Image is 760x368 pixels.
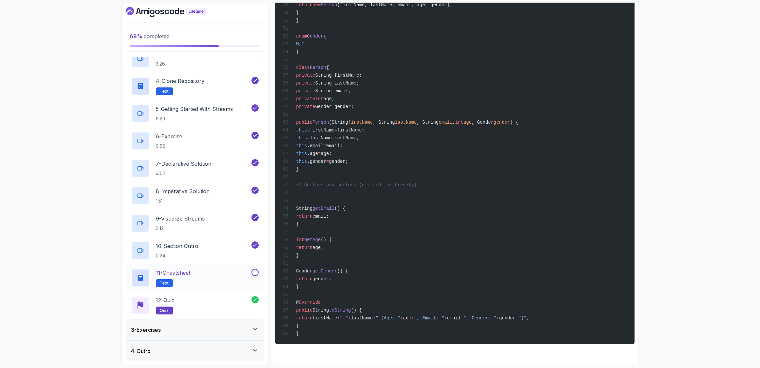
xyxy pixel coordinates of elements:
[296,315,312,321] span: return
[156,253,199,259] p: 0:24
[296,81,315,86] span: private
[156,269,191,277] p: 11 - Cheatsheet
[131,347,151,355] h3: 4 - Outro
[400,315,403,321] span: +
[296,135,307,141] span: this
[452,120,455,125] span: ,
[131,296,259,314] button: 12-Quizquiz
[160,89,169,94] span: Text
[131,104,259,123] button: 5-Getting Started With Streams6:29
[373,315,376,321] span: +
[326,143,343,148] span: email;
[156,61,210,67] p: 3:26
[307,159,326,164] span: .gender
[499,315,515,321] span: gender
[160,308,169,313] span: quiz
[156,242,199,250] p: 10 - Section Outro
[444,315,447,321] span: +
[315,96,323,101] span: int
[461,315,463,321] span: +
[131,214,259,232] button: 9-Visualize Streams2:12
[296,73,315,78] span: private
[131,50,259,68] button: 3-How Streams Work3:26
[307,128,334,133] span: .firstName
[296,18,299,23] span: }
[337,315,340,321] span: +
[313,2,321,8] span: new
[296,10,299,15] span: }
[348,315,351,321] span: +
[126,319,264,340] button: 3-Exercises
[463,120,472,125] span: age
[321,2,337,8] span: Person
[156,170,212,177] p: 4:07
[296,284,299,289] span: }
[455,120,463,125] span: int
[296,143,307,148] span: this
[296,167,299,172] span: }
[329,120,348,125] span: (String
[313,120,329,125] span: Person
[329,308,351,313] span: toString
[313,268,337,274] span: getGender
[337,2,453,8] span: (firstName, lastName, email, age, gender);
[296,128,307,133] span: this
[296,308,312,313] span: public
[373,120,395,125] span: , String
[307,135,332,141] span: .lastName
[324,96,335,101] span: age;
[313,308,329,313] span: String
[494,120,510,125] span: gender
[463,315,496,321] span: ", Gender: "
[310,65,326,70] span: Person
[296,65,310,70] span: class
[156,296,175,304] p: 12 - Quiz
[130,33,143,39] span: 68 %
[299,300,321,305] span: Override
[131,326,161,334] h3: 3 - Exercises
[296,245,312,250] span: return
[296,214,312,219] span: return
[313,315,337,321] span: firstName
[296,253,299,258] span: }
[296,182,417,188] span: // Getters and setters (omitted for brevity)
[351,308,362,313] span: () {
[324,143,326,148] span: =
[351,315,373,321] span: lastName
[414,315,444,321] span: ", Email: "
[296,268,312,274] span: Gender
[326,65,329,70] span: {
[321,237,332,242] span: () {
[417,120,439,125] span: , String
[313,206,334,211] span: getEmail
[296,120,312,125] span: public
[131,241,259,260] button: 10-Section Outro0:24
[510,120,518,125] span: ) {
[156,187,210,195] p: 8 - Imperative Solution
[496,315,499,321] span: +
[156,215,205,222] p: 9 - Visualize Streams
[131,77,259,95] button: 4-Clone RepositoryText
[296,323,299,329] span: }
[296,300,299,305] span: @
[131,132,259,150] button: 6-Exercise0:56
[376,315,400,321] span: " (Age: "
[411,315,414,321] span: +
[321,151,332,156] span: age;
[296,151,307,156] span: this
[160,281,169,286] span: Text
[334,135,359,141] span: lastName;
[131,269,259,287] button: 11-CheatsheetText
[334,128,337,133] span: =
[348,120,373,125] span: firstName
[296,104,315,109] span: private
[296,49,299,54] span: }
[318,151,321,156] span: =
[307,151,318,156] span: .age
[337,128,365,133] span: firstName;
[326,159,329,164] span: =
[332,135,334,141] span: =
[315,104,354,109] span: Gender gender;
[307,143,323,148] span: .email
[526,315,529,321] span: ;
